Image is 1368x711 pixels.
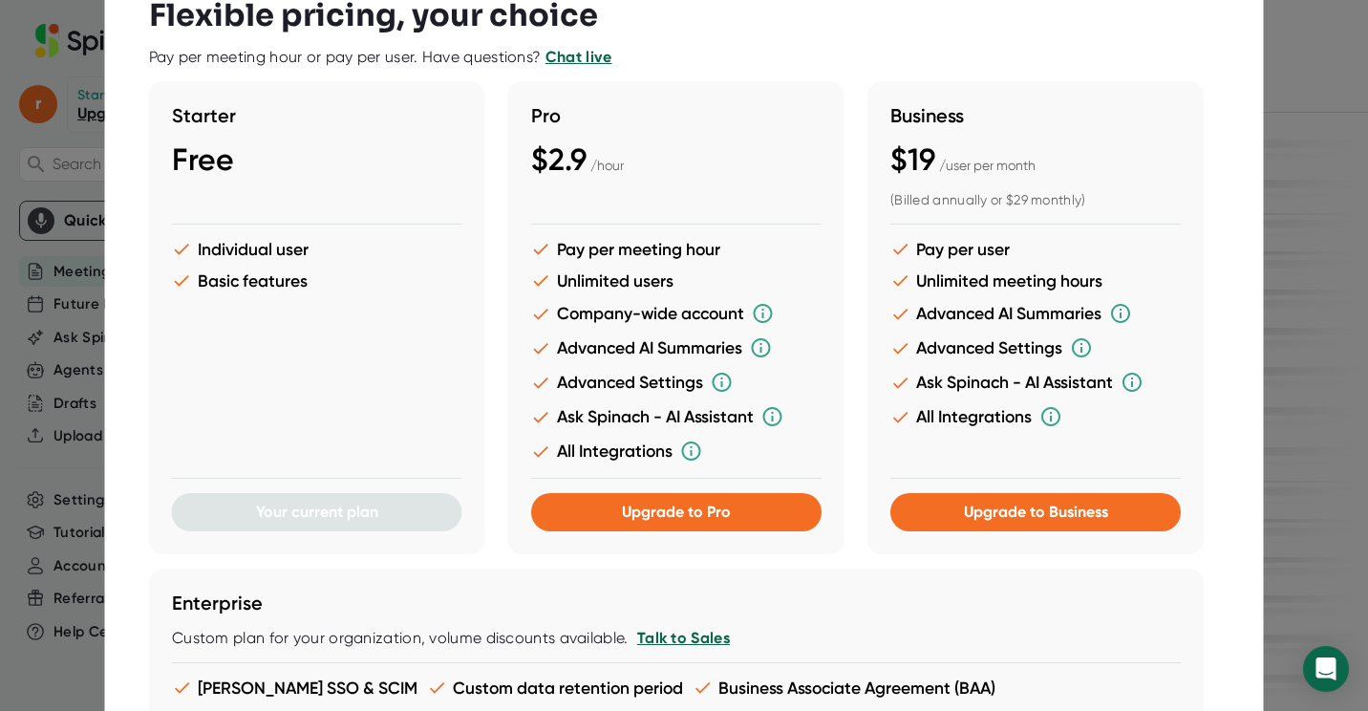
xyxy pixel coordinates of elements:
button: Upgrade to Pro [531,493,822,531]
li: Basic features [172,270,462,291]
span: Free [172,141,234,178]
li: Unlimited meeting hours [890,270,1181,291]
li: Unlimited users [531,270,822,291]
a: Talk to Sales [636,629,729,647]
a: Chat live [545,48,612,66]
div: Pay per meeting hour or pay per user. Have questions? [149,48,612,67]
h3: Pro [531,104,822,127]
li: All Integrations [890,405,1181,428]
span: $2.9 [531,141,587,178]
li: Business Associate Agreement (BAA) [693,678,995,698]
li: Ask Spinach - AI Assistant [531,405,822,428]
li: All Integrations [531,440,822,463]
li: Ask Spinach - AI Assistant [890,371,1181,394]
li: Advanced Settings [890,336,1181,359]
li: Advanced Settings [531,371,822,394]
li: Advanced AI Summaries [531,336,822,359]
li: Individual user [172,239,462,259]
li: Company-wide account [531,302,822,325]
h3: Starter [172,104,462,127]
span: Upgrade to Pro [622,503,731,521]
li: Pay per meeting hour [531,239,822,259]
span: Your current plan [256,503,378,521]
span: / hour [590,158,624,173]
span: / user per month [939,158,1036,173]
div: Open Intercom Messenger [1303,646,1349,692]
h3: Enterprise [172,592,1181,614]
span: Upgrade to Business [963,503,1107,521]
h3: Business [890,104,1181,127]
button: Your current plan [172,493,462,531]
li: Pay per user [890,239,1181,259]
div: (Billed annually or $29 monthly) [890,192,1181,209]
li: Custom data retention period [427,678,683,698]
button: Upgrade to Business [890,493,1181,531]
li: Advanced AI Summaries [890,302,1181,325]
li: [PERSON_NAME] SSO & SCIM [172,678,417,698]
span: $19 [890,141,935,178]
div: Custom plan for your organization, volume discounts available. [172,629,1181,648]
